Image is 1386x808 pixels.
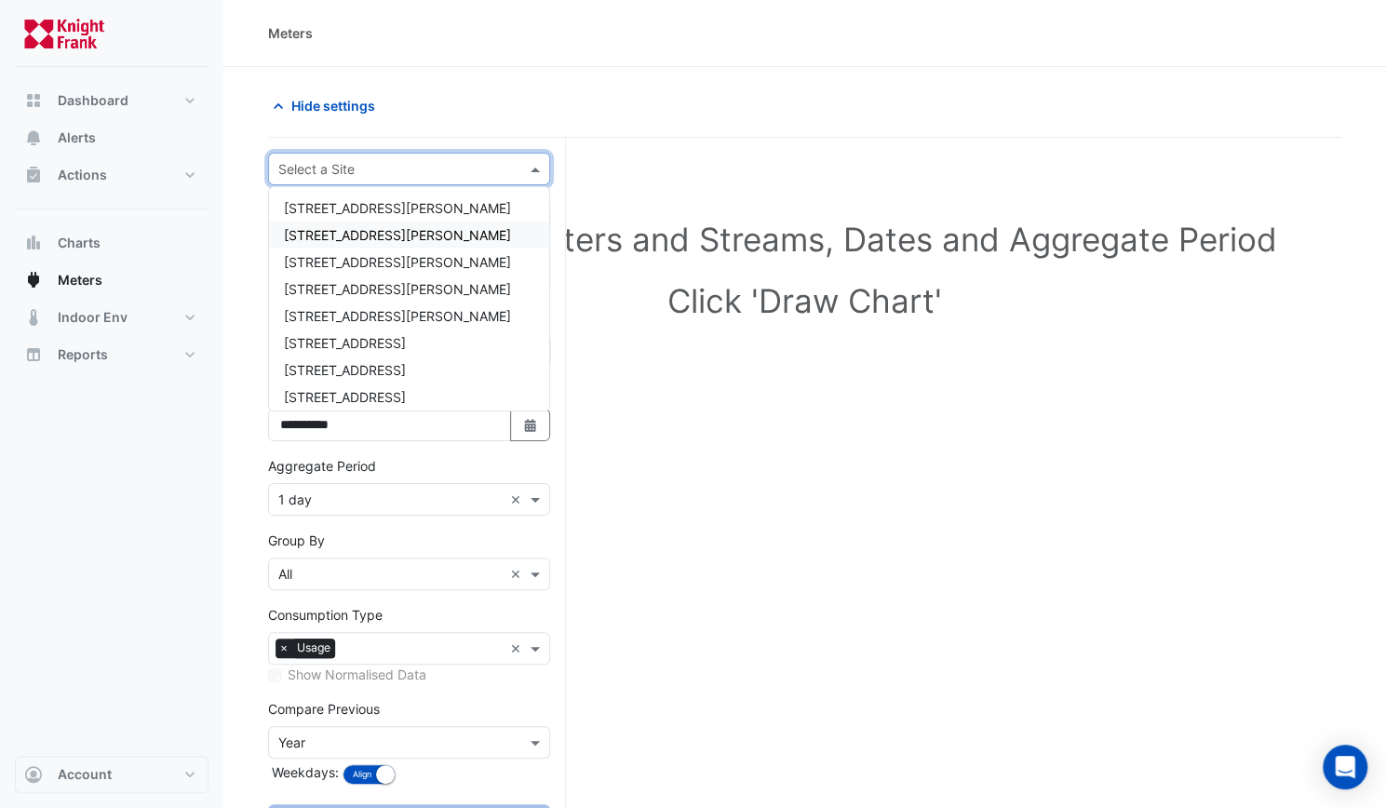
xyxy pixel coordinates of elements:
[58,234,101,252] span: Charts
[58,345,108,364] span: Reports
[24,234,43,252] app-icon: Charts
[284,308,511,324] span: [STREET_ADDRESS][PERSON_NAME]
[284,254,511,270] span: [STREET_ADDRESS][PERSON_NAME]
[284,200,511,216] span: [STREET_ADDRESS][PERSON_NAME]
[15,82,209,119] button: Dashboard
[24,345,43,364] app-icon: Reports
[268,23,313,43] div: Meters
[284,227,511,243] span: [STREET_ADDRESS][PERSON_NAME]
[268,531,325,550] label: Group By
[292,639,335,657] span: Usage
[268,605,383,625] label: Consumption Type
[1323,745,1367,789] div: Open Intercom Messenger
[268,665,550,684] div: Select meters or streams to enable normalisation
[15,262,209,299] button: Meters
[58,271,102,290] span: Meters
[24,128,43,147] app-icon: Alerts
[15,156,209,194] button: Actions
[284,335,406,351] span: [STREET_ADDRESS]
[268,762,339,782] label: Weekdays:
[58,128,96,147] span: Alerts
[284,362,406,378] span: [STREET_ADDRESS]
[268,186,550,411] ng-dropdown-panel: Options list
[298,220,1312,259] h1: Select Site, Meters and Streams, Dates and Aggregate Period
[58,166,107,184] span: Actions
[522,417,539,433] fa-icon: Select Date
[24,271,43,290] app-icon: Meters
[268,699,380,719] label: Compare Previous
[284,389,406,405] span: [STREET_ADDRESS]
[288,665,426,684] label: Show Normalised Data
[15,119,209,156] button: Alerts
[15,224,209,262] button: Charts
[22,15,106,52] img: Company Logo
[510,490,526,509] span: Clear
[268,456,376,476] label: Aggregate Period
[268,89,387,122] button: Hide settings
[284,281,511,297] span: [STREET_ADDRESS][PERSON_NAME]
[510,564,526,584] span: Clear
[291,96,375,115] span: Hide settings
[276,639,292,657] span: ×
[24,91,43,110] app-icon: Dashboard
[510,639,526,658] span: Clear
[58,308,128,327] span: Indoor Env
[15,756,209,793] button: Account
[15,336,209,373] button: Reports
[24,166,43,184] app-icon: Actions
[298,281,1312,320] h1: Click 'Draw Chart'
[58,91,128,110] span: Dashboard
[15,299,209,336] button: Indoor Env
[58,765,112,784] span: Account
[24,308,43,327] app-icon: Indoor Env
